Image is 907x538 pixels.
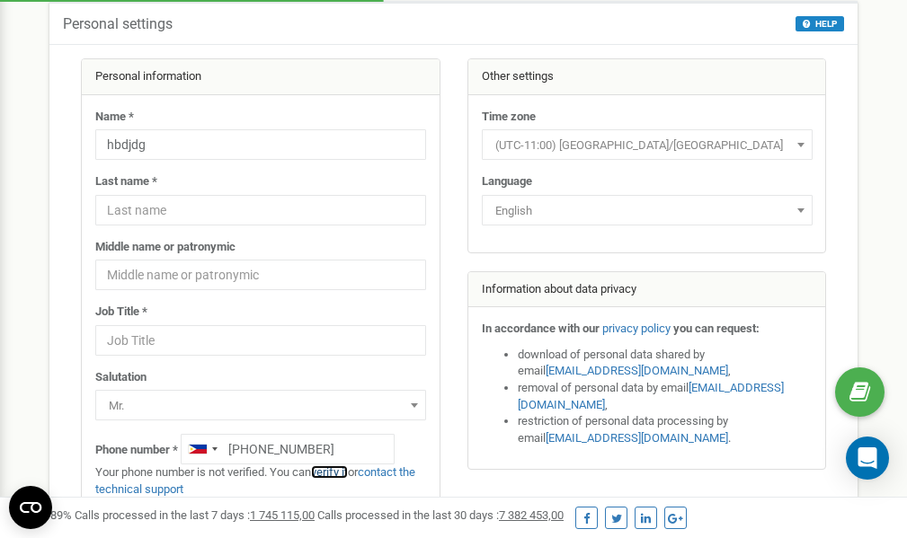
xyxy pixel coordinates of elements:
[482,173,532,190] label: Language
[468,272,826,308] div: Information about data privacy
[482,322,600,335] strong: In accordance with our
[488,133,806,158] span: (UTC-11:00) Pacific/Midway
[95,195,426,225] input: Last name
[95,465,415,496] a: contact the technical support
[499,508,564,522] u: 7 382 453,00
[95,325,426,356] input: Job Title
[95,442,178,459] label: Phone number *
[95,260,426,290] input: Middle name or patronymic
[602,322,671,335] a: privacy policy
[488,198,806,224] span: English
[75,508,315,522] span: Calls processed in the last 7 days :
[182,435,223,463] div: Telephone country code
[82,59,440,95] div: Personal information
[250,508,315,522] u: 1 745 115,00
[846,437,889,480] div: Open Intercom Messenger
[673,322,760,335] strong: you can request:
[95,239,236,256] label: Middle name or patronymic
[63,16,173,32] h5: Personal settings
[95,129,426,160] input: Name
[468,59,826,95] div: Other settings
[95,390,426,420] span: Mr.
[518,347,813,380] li: download of personal data shared by email ,
[9,486,52,529] button: Open CMP widget
[482,129,813,160] span: (UTC-11:00) Pacific/Midway
[482,109,536,126] label: Time zone
[311,465,348,479] a: verify it
[518,380,813,413] li: removal of personal data by email ,
[102,393,420,419] span: Mr.
[95,369,147,386] label: Salutation
[796,16,844,31] button: HELP
[95,464,426,498] p: Your phone number is not verified. You can or
[317,508,564,522] span: Calls processed in the last 30 days :
[482,195,813,225] span: English
[95,109,134,126] label: Name *
[546,364,728,377] a: [EMAIL_ADDRESS][DOMAIN_NAME]
[518,413,813,446] li: restriction of personal data processing by email .
[181,434,395,464] input: +1-800-555-55-55
[95,304,147,321] label: Job Title *
[518,381,784,411] a: [EMAIL_ADDRESS][DOMAIN_NAME]
[546,431,728,445] a: [EMAIL_ADDRESS][DOMAIN_NAME]
[95,173,157,190] label: Last name *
